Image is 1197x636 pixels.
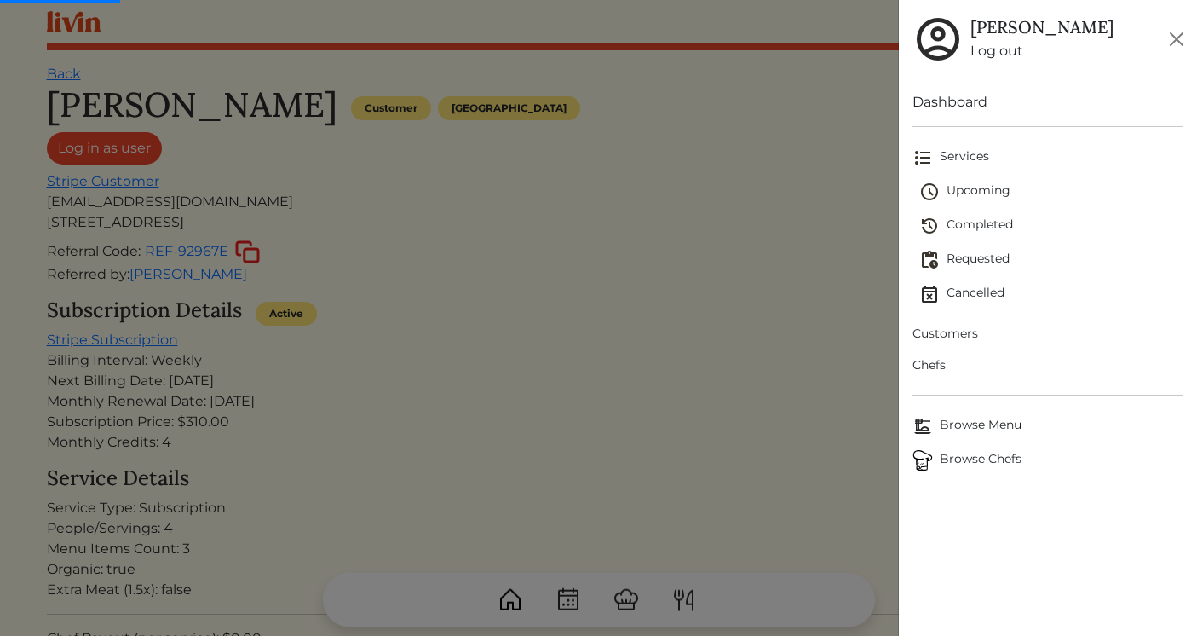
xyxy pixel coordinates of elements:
[912,356,1183,374] span: Chefs
[912,450,1183,471] span: Browse Chefs
[912,350,1183,381] a: Chefs
[919,209,1183,243] a: Completed
[912,147,933,168] img: format_list_bulleted-ebc7f0161ee23162107b508e562e81cd567eeab2455044221954b09d19068e74.svg
[919,250,940,270] img: pending_actions-fd19ce2ea80609cc4d7bbea353f93e2f363e46d0f816104e4e0650fdd7f915cf.svg
[970,17,1114,38] h5: [PERSON_NAME]
[919,182,940,202] img: schedule-fa401ccd6b27cf58db24c3bb5584b27dcd8bd24ae666a918e1c6b4ae8c451a22.svg
[919,284,1183,304] span: Cancelled
[919,243,1183,277] a: Requested
[912,443,1183,477] a: ChefsBrowse Chefs
[912,416,1183,437] span: Browse Menu
[912,409,1183,443] a: Browse MenuBrowse Menu
[919,284,940,304] img: event_cancelled-67e280bd0a9e072c26133efab016668ee6d7272ad66fa3c7eb58af48b074a3a4.svg
[919,216,940,236] img: history-2b446bceb7e0f53b931186bf4c1776ac458fe31ad3b688388ec82af02103cd45.svg
[919,250,1183,270] span: Requested
[912,450,933,471] img: Browse Chefs
[912,416,933,437] img: Browse Menu
[912,325,1183,343] span: Customers
[912,318,1183,350] a: Customers
[912,147,1183,168] span: Services
[919,175,1183,209] a: Upcoming
[1163,26,1190,53] button: Close
[970,41,1114,61] a: Log out
[912,92,1183,113] a: Dashboard
[919,182,1183,202] span: Upcoming
[912,141,1183,175] a: Services
[919,216,1183,236] span: Completed
[919,277,1183,311] a: Cancelled
[912,14,964,65] img: user_account-e6e16d2ec92f44fc35f99ef0dc9cddf60790bfa021a6ecb1c896eb5d2907b31c.svg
